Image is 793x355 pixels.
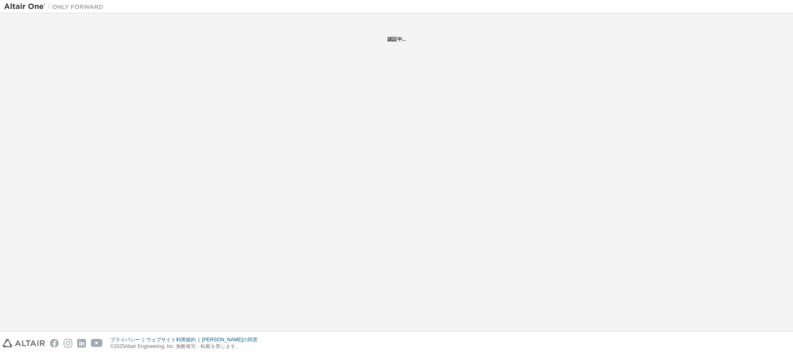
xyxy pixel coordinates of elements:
img: youtube.svg [91,339,103,348]
img: instagram.svg [64,339,72,348]
font: Altair Engineering, Inc. 無断複写・転載を禁じます。 [125,343,240,349]
font: 認証中... [387,36,406,42]
font: ウェブサイト利用規約 [146,337,196,343]
font: プライバシー [110,337,140,343]
img: アルタイルワン [4,2,107,11]
img: facebook.svg [50,339,59,348]
img: linkedin.svg [77,339,86,348]
font: [PERSON_NAME]の同意 [202,337,258,343]
img: altair_logo.svg [2,339,45,348]
font: 2025 [114,343,125,349]
font: © [110,343,114,349]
